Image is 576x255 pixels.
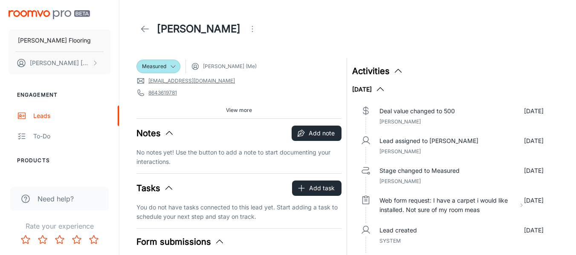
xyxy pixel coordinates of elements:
button: Add task [292,181,342,196]
button: Rate 2 star [34,231,51,248]
a: 8643619781 [148,89,177,97]
button: Form submissions [136,235,225,248]
img: Roomvo PRO Beta [9,10,90,19]
button: Tasks [136,182,174,195]
button: Open menu [244,20,261,37]
span: Need help? [38,194,74,204]
span: [PERSON_NAME] [379,148,421,155]
span: View more [226,106,252,114]
p: Lead assigned to [PERSON_NAME] [379,136,478,146]
button: [DATE] [352,84,385,95]
p: [PERSON_NAME] [PERSON_NAME] [30,58,90,68]
span: System [379,238,401,244]
p: Stage changed to Measured [379,166,460,175]
div: My Products [33,177,110,186]
p: [DATE] [524,166,544,175]
button: Add note [292,126,342,141]
button: Rate 3 star [51,231,68,248]
p: You do not have tasks connected to this lead yet. Start adding a task to schedule your next step ... [136,203,342,221]
button: Rate 1 star [17,231,34,248]
p: Lead created [379,226,417,235]
p: Deal value changed to 500 [379,106,455,116]
p: [PERSON_NAME] Flooring [18,36,91,45]
div: Leads [33,111,110,120]
p: Rate your experience [7,221,112,231]
span: Measured [142,63,166,70]
a: [EMAIL_ADDRESS][DOMAIN_NAME] [148,77,235,85]
p: Web form request: I have a carpet i would like installed. Not sure of my room meas [379,196,515,215]
p: [DATE] [524,106,544,116]
button: Activities [352,65,403,77]
h1: [PERSON_NAME] [157,21,240,37]
p: [DATE] [524,136,544,146]
p: No notes yet! Use the button to add a note to start documenting your interactions. [136,148,342,166]
button: [PERSON_NAME] [PERSON_NAME] [9,52,110,74]
p: [DATE] [524,226,544,235]
p: [DATE] [524,196,544,215]
span: [PERSON_NAME] [379,178,421,184]
div: To-do [33,132,110,141]
button: Rate 5 star [85,231,102,248]
button: View more [223,104,255,117]
button: Notes [136,127,174,140]
span: [PERSON_NAME] [379,118,421,125]
span: [PERSON_NAME] (Me) [203,63,257,70]
button: Rate 4 star [68,231,85,248]
div: Measured [136,60,180,73]
button: [PERSON_NAME] Flooring [9,29,110,52]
